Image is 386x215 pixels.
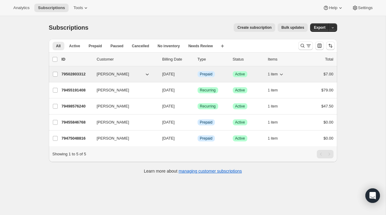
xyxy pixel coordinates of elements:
[235,88,245,93] span: Active
[38,5,65,10] span: Subscriptions
[62,56,334,62] div: IDCustomerBilling DateTypeStatusItemsTotal
[93,134,154,143] button: [PERSON_NAME]
[93,69,154,79] button: [PERSON_NAME]
[319,4,347,12] button: Help
[268,86,285,94] button: 1 item
[268,136,278,141] span: 1 item
[97,87,129,93] span: [PERSON_NAME]
[93,85,154,95] button: [PERSON_NAME]
[93,101,154,111] button: [PERSON_NAME]
[62,118,334,127] div: 79455846768[PERSON_NAME][DATE]InfoPrepaidSuccessActive1 item$0.00
[144,168,242,174] p: Learn more about
[62,56,92,62] p: ID
[62,102,334,111] div: 79498576240[PERSON_NAME][DATE]SuccessRecurringSuccessActive1 item$47.50
[162,56,193,62] p: Billing Date
[34,4,69,12] button: Subscriptions
[281,25,304,30] span: Bulk updates
[162,104,175,108] span: [DATE]
[73,5,83,10] span: Tools
[93,117,154,127] button: [PERSON_NAME]
[162,120,175,124] span: [DATE]
[200,88,216,93] span: Recurring
[62,87,92,93] p: 79455191408
[162,136,175,141] span: [DATE]
[200,120,212,125] span: Prepaid
[268,102,285,111] button: 1 item
[62,134,334,143] div: 79475048816[PERSON_NAME][DATE]InfoPrepaidSuccessActive1 item$0.00
[235,120,245,125] span: Active
[132,44,149,48] span: Cancelled
[178,169,242,174] a: managing customer subscriptions
[62,70,334,78] div: 79502803312[PERSON_NAME][DATE]InfoPrepaidSuccessActive1 item$7.00
[268,134,285,143] button: 1 item
[162,88,175,92] span: [DATE]
[268,104,278,109] span: 1 item
[323,72,334,76] span: $7.00
[278,23,308,32] button: Bulk updates
[62,86,334,94] div: 79455191408[PERSON_NAME][DATE]SuccessRecurringSuccessActive1 item$79.00
[62,71,92,77] p: 79502803312
[97,71,129,77] span: [PERSON_NAME]
[268,120,278,125] span: 1 item
[235,104,245,109] span: Active
[323,120,334,124] span: $0.00
[157,44,180,48] span: No inventory
[323,136,334,141] span: $0.00
[235,136,245,141] span: Active
[233,56,263,62] p: Status
[70,4,93,12] button: Tools
[56,44,61,48] span: All
[298,41,313,50] button: Search and filter results
[329,5,337,10] span: Help
[97,119,129,125] span: [PERSON_NAME]
[321,88,334,92] span: $79.00
[268,56,298,62] div: Items
[97,56,157,62] p: Customer
[315,41,324,50] button: Customize table column order and visibility
[200,72,212,77] span: Prepaid
[365,188,380,203] div: Open Intercom Messenger
[69,44,80,48] span: Active
[188,44,213,48] span: Needs Review
[97,135,129,141] span: [PERSON_NAME]
[317,150,334,158] nav: Pagination
[358,5,373,10] span: Settings
[62,135,92,141] p: 79475048816
[268,88,278,93] span: 1 item
[162,72,175,76] span: [DATE]
[237,25,272,30] span: Create subscription
[62,119,92,125] p: 79455846768
[234,23,275,32] button: Create subscription
[49,24,89,31] span: Subscriptions
[97,103,129,109] span: [PERSON_NAME]
[310,23,329,32] button: Export
[325,56,333,62] p: Total
[235,72,245,77] span: Active
[314,25,325,30] span: Export
[348,4,376,12] button: Settings
[52,151,86,157] p: Showing 1 to 5 of 5
[89,44,102,48] span: Prepaid
[321,104,334,108] span: $47.50
[200,104,216,109] span: Recurring
[110,44,124,48] span: Paused
[268,118,285,127] button: 1 item
[268,70,285,78] button: 1 item
[268,72,278,77] span: 1 item
[200,136,212,141] span: Prepaid
[326,41,335,50] button: Sort the results
[13,5,29,10] span: Analytics
[218,42,227,50] button: Create new view
[198,56,228,62] div: Type
[62,103,92,109] p: 79498576240
[10,4,33,12] button: Analytics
